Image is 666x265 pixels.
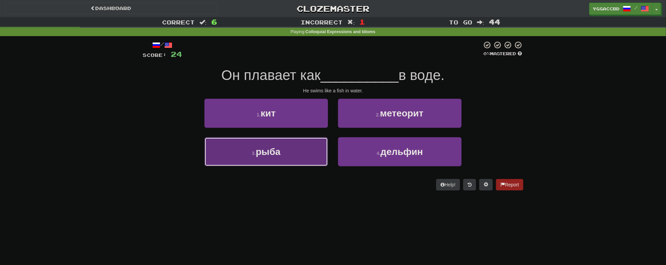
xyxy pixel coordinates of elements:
[261,108,276,118] span: кит
[489,18,500,26] span: 44
[162,19,195,25] span: Correct
[359,18,365,26] span: 1
[463,179,476,190] button: Round history (alt+y)
[593,6,620,12] span: yggaccBD
[211,18,217,26] span: 6
[204,137,328,166] button: 3.рыба
[377,151,381,156] small: 4 .
[449,19,472,25] span: To go
[227,3,439,14] a: Clozemaster
[338,137,462,166] button: 4.дельфин
[171,50,182,58] span: 24
[252,151,256,156] small: 3 .
[589,3,653,15] a: yggaccBD /
[256,147,281,157] span: рыба
[221,67,321,83] span: Он плавает как
[436,179,460,190] button: Help!
[338,99,462,128] button: 2.метеорит
[5,3,217,14] a: Dashboard
[143,41,182,49] div: /
[199,19,207,25] span: :
[348,19,355,25] span: :
[204,99,328,128] button: 1.кит
[143,52,167,58] span: Score:
[257,112,261,117] small: 1 .
[634,5,638,10] span: /
[483,51,490,56] span: 0 %
[482,51,523,57] div: Mastered
[301,19,343,25] span: Incorrect
[496,179,523,190] button: Report
[306,29,375,34] strong: Colloquial Expressions and Idioms
[477,19,484,25] span: :
[399,67,445,83] span: в воде.
[380,147,423,157] span: дельфин
[321,67,399,83] span: __________
[380,108,424,118] span: метеорит
[376,112,380,117] small: 2 .
[143,87,523,94] div: He swims like a fish in water.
